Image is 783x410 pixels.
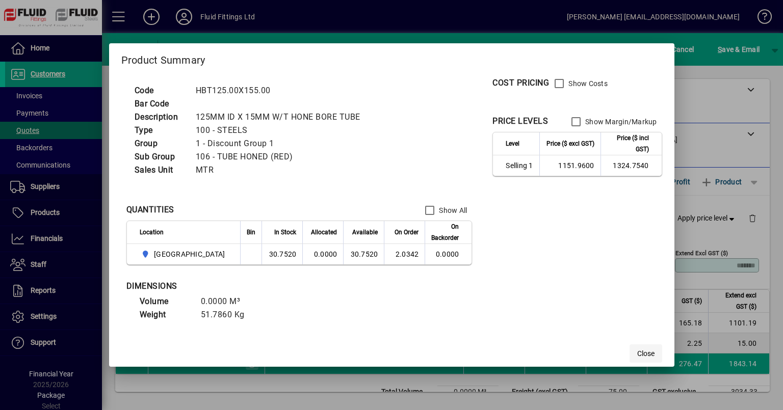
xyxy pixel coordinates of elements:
[506,160,533,171] span: Selling 1
[191,163,373,177] td: MTR
[566,78,608,89] label: Show Costs
[140,248,229,260] span: AUCKLAND
[129,150,191,163] td: Sub Group
[396,250,419,258] span: 2.0342
[601,155,662,176] td: 1324.7540
[191,124,373,137] td: 100 - STEELS
[129,111,191,124] td: Description
[352,227,378,238] span: Available
[506,138,519,149] span: Level
[247,227,255,238] span: Bin
[196,308,257,321] td: 51.7860 Kg
[129,163,191,177] td: Sales Unit
[126,280,381,292] div: DIMENSIONS
[140,227,164,238] span: Location
[129,124,191,137] td: Type
[630,344,662,363] button: Close
[343,244,384,264] td: 30.7520
[135,295,196,308] td: Volume
[539,155,601,176] td: 1151.9600
[196,295,257,308] td: 0.0000 M³
[135,308,196,321] td: Weight
[607,132,649,155] span: Price ($ incl GST)
[425,244,472,264] td: 0.0000
[191,150,373,163] td: 106 - TUBE HONED (RED)
[583,117,657,127] label: Show Margin/Markup
[274,227,296,238] span: In Stock
[191,111,373,124] td: 125MM ID X 15MM W/T HONE BORE TUBE
[546,138,594,149] span: Price ($ excl GST)
[129,137,191,150] td: Group
[129,97,191,111] td: Bar Code
[262,244,302,264] td: 30.7520
[311,227,337,238] span: Allocated
[437,205,467,215] label: Show All
[191,137,373,150] td: 1 - Discount Group 1
[154,249,225,259] span: [GEOGRAPHIC_DATA]
[109,43,674,73] h2: Product Summary
[637,348,655,359] span: Close
[395,227,419,238] span: On Order
[492,77,549,89] div: COST PRICING
[191,84,373,97] td: HBT125.00X155.00
[302,244,343,264] td: 0.0000
[492,115,548,127] div: PRICE LEVELS
[431,221,459,243] span: On Backorder
[126,204,174,216] div: QUANTITIES
[129,84,191,97] td: Code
